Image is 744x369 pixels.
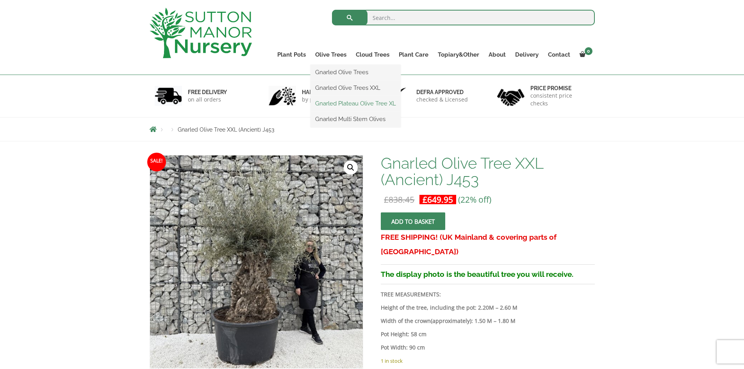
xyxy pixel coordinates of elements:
h3: FREE SHIPPING! (UK Mainland & covering parts of [GEOGRAPHIC_DATA]) [381,230,594,259]
bdi: 649.95 [423,194,453,205]
p: on all orders [188,96,227,103]
strong: Pot Width: 90 cm [381,344,425,351]
a: Plant Pots [273,49,310,60]
a: Delivery [510,49,543,60]
p: 1 in stock [381,356,594,365]
a: Olive Trees [310,49,351,60]
h3: The display photo is the beautiful tree you will receive. [381,270,594,278]
bdi: 838.45 [384,194,414,205]
h6: Defra approved [416,89,468,96]
h6: hand picked [302,89,345,96]
strong: TREE MEASUREMENTS: [381,291,441,298]
a: Contact [543,49,575,60]
nav: Breadcrumbs [150,126,595,132]
span: £ [423,194,427,205]
button: Add to basket [381,212,445,230]
a: Topiary&Other [433,49,484,60]
span: £ [384,194,389,205]
a: Gnarled Olive Trees [310,66,401,78]
p: by professionals [302,96,345,103]
img: logo [150,8,252,58]
a: Plant Care [394,49,433,60]
a: Gnarled Olive Trees XXL [310,82,401,94]
a: View full-screen image gallery [344,160,358,175]
img: 2.jpg [269,86,296,106]
span: Gnarled Olive Tree XXL (Ancient) J453 [178,127,274,133]
b: Height of the tree, including the pot: 2.20M – 2.60 M [381,304,517,311]
p: checked & Licensed [416,96,468,103]
span: Sale! [147,153,166,171]
img: 4.jpg [497,84,525,108]
p: consistent price checks [530,92,590,107]
strong: Width of the crown : 1.50 M – 1.80 M [381,317,516,324]
h1: Gnarled Olive Tree XXL (Ancient) J453 [381,155,594,188]
a: Gnarled Multi Stem Olives [310,113,401,125]
h6: Price promise [530,85,590,92]
a: Gnarled Plateau Olive Tree XL [310,98,401,109]
a: Cloud Trees [351,49,394,60]
a: 0 [575,49,595,60]
span: (22% off) [458,194,491,205]
a: About [484,49,510,60]
h6: FREE DELIVERY [188,89,227,96]
input: Search... [332,10,595,25]
strong: Pot Height: 58 cm [381,330,426,338]
span: 0 [585,47,592,55]
b: (approximately) [431,317,471,324]
img: 1.jpg [155,86,182,106]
